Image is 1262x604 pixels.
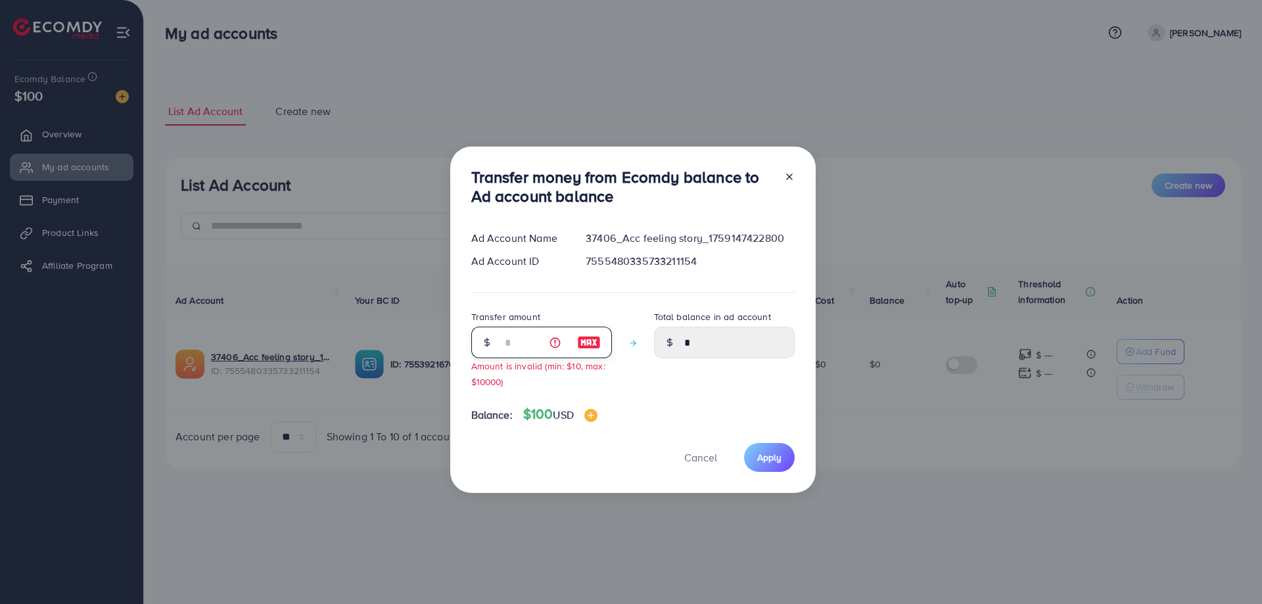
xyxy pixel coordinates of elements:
h4: $100 [523,406,597,423]
button: Apply [744,443,795,471]
div: Ad Account Name [461,231,576,246]
label: Transfer amount [471,310,540,323]
button: Cancel [668,443,734,471]
h3: Transfer money from Ecomdy balance to Ad account balance [471,168,774,206]
small: Amount is invalid (min: $10, max: $10000) [471,360,605,387]
img: image [584,409,597,422]
iframe: Chat [1206,545,1252,594]
label: Total balance in ad account [654,310,771,323]
div: 7555480335733211154 [575,254,805,269]
span: Cancel [684,450,717,465]
span: Apply [757,451,782,464]
img: image [577,335,601,350]
div: Ad Account ID [461,254,576,269]
span: Balance: [471,407,513,423]
div: 37406_Acc feeling story_1759147422800 [575,231,805,246]
span: USD [553,407,573,422]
